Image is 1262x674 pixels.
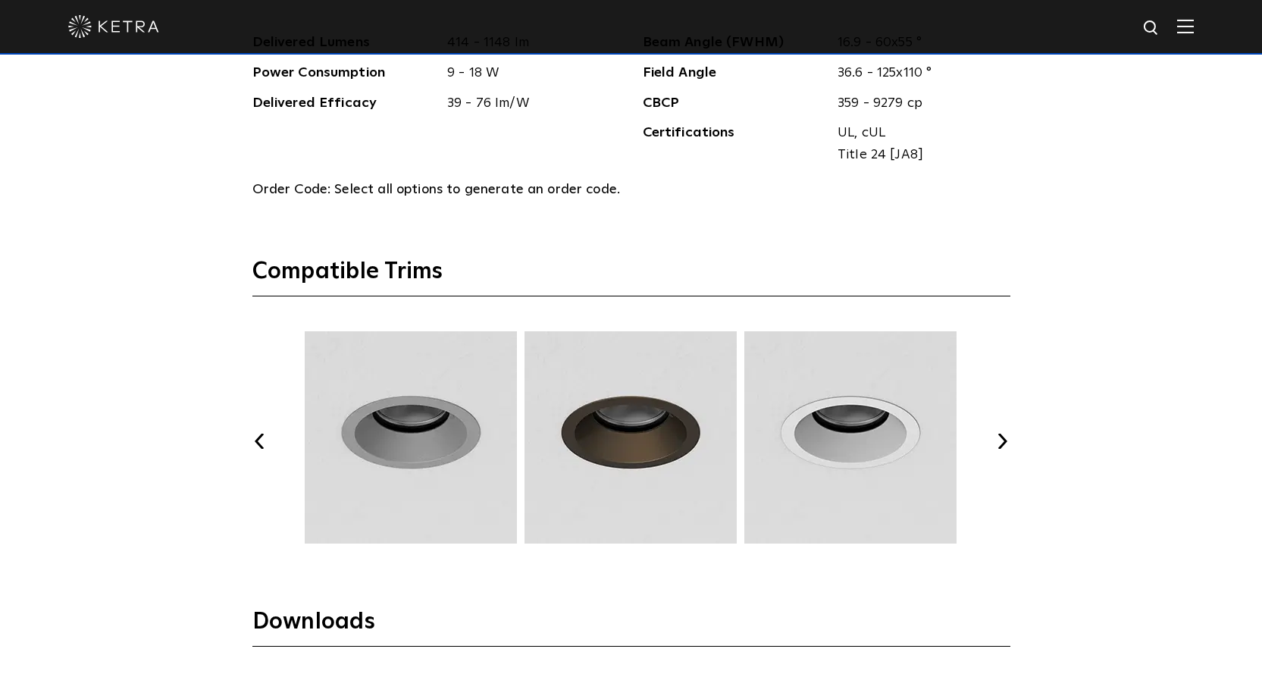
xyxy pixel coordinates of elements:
[643,122,827,166] span: Certifications
[252,62,437,84] span: Power Consumption
[522,331,739,544] img: TRM004.webp
[643,62,827,84] span: Field Angle
[838,122,999,144] span: UL, cUL
[252,434,268,449] button: Previous
[995,434,1010,449] button: Next
[838,144,999,166] span: Title 24 [JA8]
[643,92,827,114] span: CBCP
[252,607,1010,647] h3: Downloads
[68,15,159,38] img: ketra-logo-2019-white
[436,92,620,114] span: 39 - 76 lm/W
[1142,19,1161,38] img: search icon
[334,183,620,196] span: Select all options to generate an order code.
[252,92,437,114] span: Delivered Efficacy
[1177,19,1194,33] img: Hamburger%20Nav.svg
[826,92,1010,114] span: 359 - 9279 cp
[742,331,959,544] img: TRM005.webp
[252,183,331,196] span: Order Code:
[826,62,1010,84] span: 36.6 - 125x110 °
[252,257,1010,296] h3: Compatible Trims
[436,62,620,84] span: 9 - 18 W
[302,331,519,544] img: TRM003.webp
